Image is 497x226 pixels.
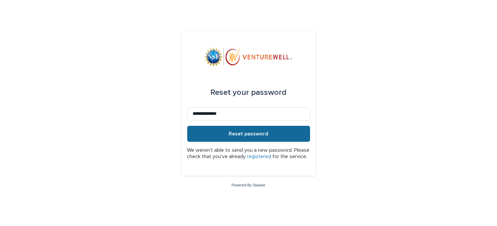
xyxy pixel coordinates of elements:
[229,131,268,136] span: Reset password
[232,183,265,187] a: Powered By Stacker
[187,147,310,160] p: We weren't able to send you a new password. Please check that you've already for the service.
[205,47,293,67] img: mWhVGmOKROS2pZaMU8FQ
[247,154,271,159] a: registered
[187,126,310,142] button: Reset password
[211,83,287,102] div: Reset your password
